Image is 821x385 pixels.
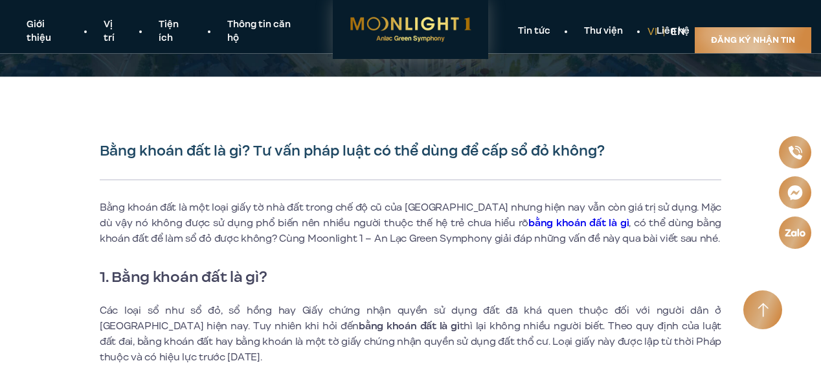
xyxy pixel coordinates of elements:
[142,18,210,45] a: Tiện ích
[567,25,640,38] a: Thư viện
[100,266,267,288] strong: 1. Bằng khoán đất là gì?
[100,303,721,365] p: Các loại sổ như sổ đỏ, sổ hồng hay Giấy chứng nhận quyền sử dụng đất đã khá quen thuộc đối với ng...
[528,216,629,230] a: bằng khoán đất là gì
[10,18,87,45] a: Giới thiệu
[695,27,811,53] a: Đăng ký nhận tin
[640,25,706,38] a: Liên hệ
[671,25,685,39] a: en
[100,142,721,160] h1: Bằng khoán đất là gì? Tư vấn pháp luật có thể dùng để cấp sổ đỏ không?
[100,200,721,246] p: Bằng khoán đất là một loại giấy tờ nhà đất trong chế độ cũ của [GEOGRAPHIC_DATA] nhưng hiện nay v...
[87,18,142,45] a: Vị trí
[210,18,320,45] a: Thông tin căn hộ
[501,25,567,38] a: Tin tức
[784,229,805,237] img: Zalo icon
[788,146,802,159] img: Phone icon
[787,185,803,200] img: Messenger icon
[758,303,769,318] img: Arrow icon
[647,25,657,39] a: vi
[359,319,459,333] strong: bằng khoán đất là gì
